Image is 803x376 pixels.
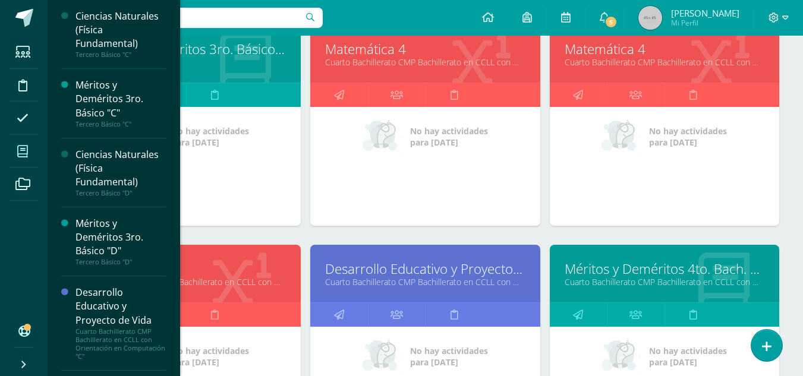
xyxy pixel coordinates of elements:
span: No hay actividades para [DATE] [649,345,727,368]
div: Méritos y Deméritos 3ro. Básico "C" [75,78,166,119]
span: Mi Perfil [671,18,739,28]
img: no_activities_small.png [602,339,641,374]
div: Desarrollo Educativo y Proyecto de Vida [75,286,166,327]
div: Ciencias Naturales (Física Fundamental) [75,10,166,50]
a: Cuarto Bachillerato CMP Bachillerato en CCLL con Orientación en Computación "C" [565,276,764,287]
a: Méritos y Deméritos 4to. Bach. en CCLL. "C" [565,260,764,278]
div: Tercero Básico "C" [75,120,166,128]
a: Ciencias Naturales (Física Fundamental)Tercero Básico "C" [75,10,166,59]
span: [PERSON_NAME] [671,7,739,19]
span: No hay actividades para [DATE] [410,125,488,148]
a: Desarrollo Educativo y Proyecto de VidaCuarto Bachillerato CMP Bachillerato en CCLL con Orientaci... [75,286,166,360]
img: no_activities_small.png [363,339,402,374]
a: Matemática 4 [325,40,525,58]
a: Cuarto Bachillerato CMP Bachillerato en CCLL con Orientación en Computación "C" [325,56,525,68]
a: Cuarto Bachillerato CMP Bachillerato en CCLL con Orientación en Computación "E" [86,276,286,287]
img: 45x45 [638,6,662,30]
span: 5 [604,15,618,29]
a: Matemática 4 [86,260,286,278]
a: Cuarto Bachillerato CMP Bachillerato en CCLL con Orientación en Computación "D" [565,56,764,68]
input: Busca un usuario... [55,8,323,28]
div: Tercero Básico "C" [75,50,166,59]
img: no_activities_small.png [363,119,402,154]
a: Ciencias Naturales (Física Fundamental)Tercero Básico "D" [75,148,166,197]
a: Matemática 4 [565,40,764,58]
a: Méritos y Deméritos 3ro. Básico "D" [86,40,286,58]
a: Méritos y Deméritos 3ro. Básico "D"Tercero Básico "D" [75,217,166,266]
span: No hay actividades para [DATE] [171,345,249,368]
span: No hay actividades para [DATE] [410,345,488,368]
div: Tercero Básico "D" [75,258,166,266]
a: Méritos y Deméritos 3ro. Básico "C"Tercero Básico "C" [75,78,166,128]
a: Cuarto Bachillerato CMP Bachillerato en CCLL con Orientación en Computación "C" [325,276,525,287]
div: Méritos y Deméritos 3ro. Básico "D" [75,217,166,258]
img: no_activities_small.png [602,119,641,154]
a: Desarrollo Educativo y Proyecto de Vida [325,260,525,278]
div: Ciencias Naturales (Física Fundamental) [75,148,166,189]
span: No hay actividades para [DATE] [171,125,249,148]
div: Tercero Básico "D" [75,189,166,197]
a: Tercero Básico "D" [86,56,286,68]
div: Cuarto Bachillerato CMP Bachillerato en CCLL con Orientación en Computación "C" [75,327,166,361]
span: No hay actividades para [DATE] [649,125,727,148]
